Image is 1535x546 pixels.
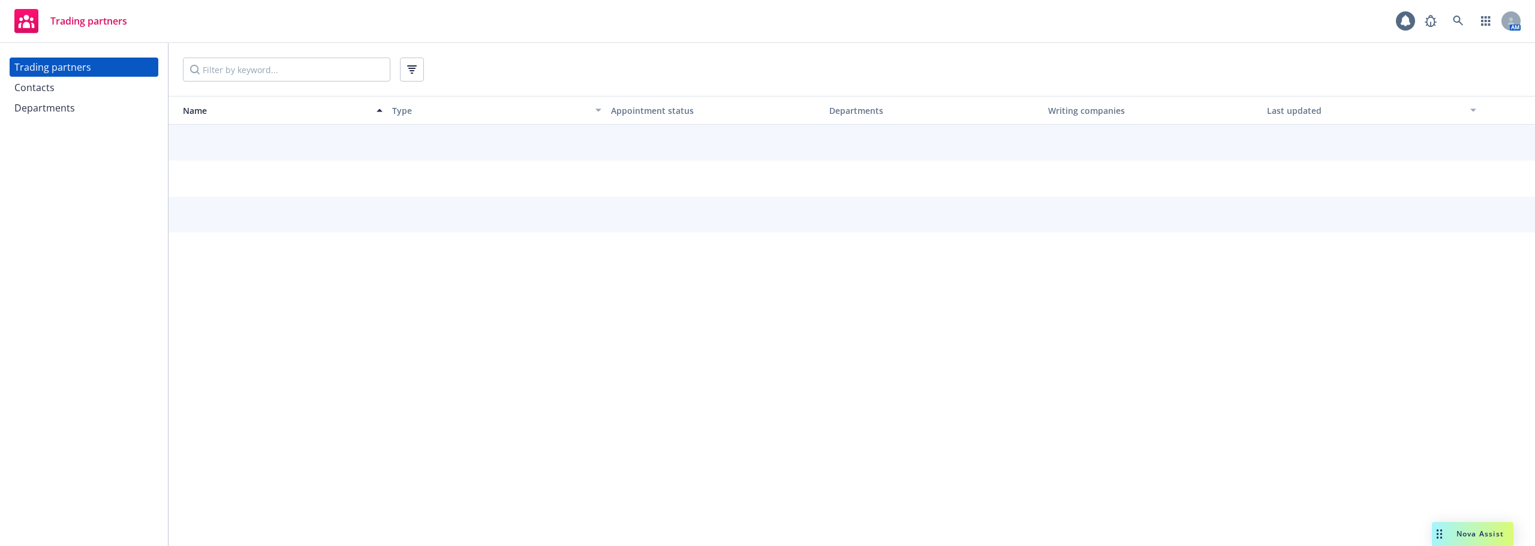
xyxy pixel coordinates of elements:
a: Switch app [1474,9,1498,33]
button: Name [168,96,387,125]
a: Report a Bug [1419,9,1443,33]
div: Departments [14,98,75,117]
div: Type [392,104,588,117]
button: Writing companies [1043,96,1262,125]
span: Trading partners [50,16,127,26]
div: Trading partners [14,58,91,77]
div: Contacts [14,78,55,97]
div: Drag to move [1432,522,1447,546]
button: Last updated [1262,96,1481,125]
button: Appointment status [606,96,825,125]
a: Contacts [10,78,158,97]
div: Departments [829,104,1039,117]
input: Filter by keyword... [183,58,390,82]
div: Name [173,104,369,117]
button: Nova Assist [1432,522,1513,546]
div: Writing companies [1048,104,1257,117]
button: Type [387,96,606,125]
span: Nova Assist [1456,529,1504,539]
button: Departments [824,96,1043,125]
a: Search [1446,9,1470,33]
div: Last updated [1267,104,1463,117]
a: Departments [10,98,158,117]
a: Trading partners [10,4,132,38]
a: Trading partners [10,58,158,77]
div: Appointment status [611,104,820,117]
